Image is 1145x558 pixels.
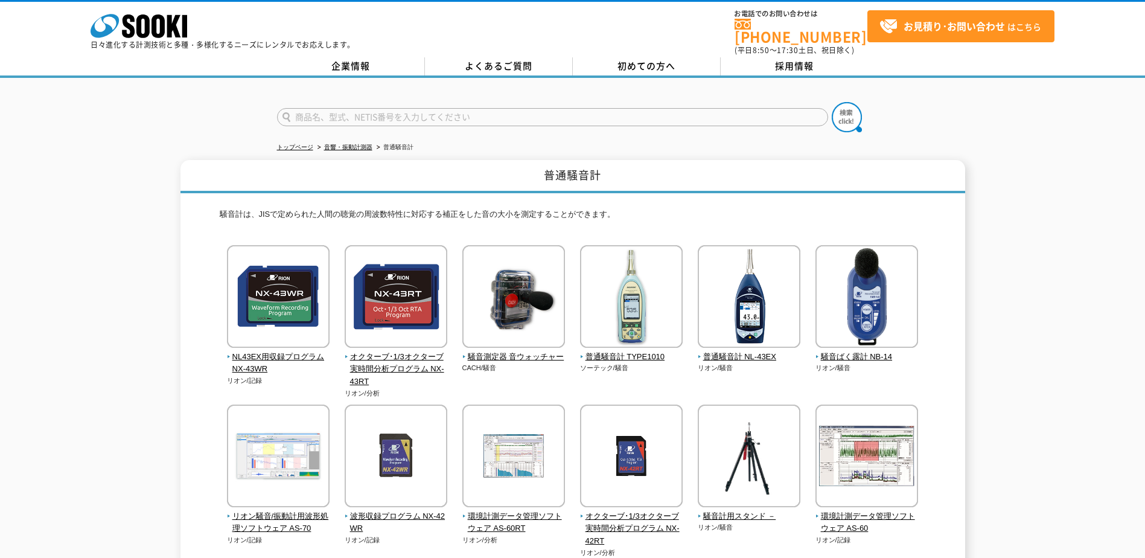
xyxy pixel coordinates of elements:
[227,351,330,376] span: NL43EX用収録プログラム NX-43WR
[345,510,448,536] span: 波形収録プログラム NX-42WR
[227,376,330,386] p: リオン/記録
[180,160,965,193] h1: 普通騒音計
[832,102,862,132] img: btn_search.png
[735,19,867,43] a: [PHONE_NUMBER]
[879,18,1041,36] span: はこちら
[698,499,801,523] a: 騒音計用スタンド －
[580,510,683,548] span: オクターブ･1/3オクターブ実時間分析プログラム NX-42RT
[815,351,919,364] span: 騒音ばく露計 NB-14
[345,388,448,399] p: リオン/分析
[345,245,447,351] img: オクターブ･1/3オクターブ実時間分析プログラム NX-43RT
[721,57,869,75] a: 採用情報
[777,45,799,56] span: 17:30
[462,405,565,510] img: 環境計測データ管理ソフトウェア AS-60RT
[580,245,683,351] img: 普通騒音計 TYPE1010
[277,144,313,150] a: トップページ
[698,510,801,523] span: 騒音計用スタンド －
[345,339,448,388] a: オクターブ･1/3オクターブ実時間分析プログラム NX-43RT
[580,339,683,364] a: 普通騒音計 TYPE1010
[815,245,918,351] img: 騒音ばく露計 NB-14
[220,208,926,227] p: 騒音計は、JISで定められた人間の聴覚の周波数特性に対応する補正をした音の大小を測定することができます。
[580,363,683,373] p: ソーテック/騒音
[91,41,355,48] p: 日々進化する計測技術と多種・多様化するニーズにレンタルでお応えします。
[815,405,918,510] img: 環境計測データ管理ソフトウェア AS-60
[904,19,1005,33] strong: お見積り･お問い合わせ
[867,10,1054,42] a: お見積り･お問い合わせはこちら
[345,405,447,510] img: 波形収録プログラム NX-42WR
[815,339,919,364] a: 騒音ばく露計 NB-14
[735,10,867,18] span: お電話でのお問い合わせは
[735,45,854,56] span: (平日 ～ 土日、祝日除く)
[698,522,801,533] p: リオン/騒音
[462,510,566,536] span: 環境計測データ管理ソフトウェア AS-60RT
[227,245,330,351] img: NL43EX用収録プログラム NX-43WR
[425,57,573,75] a: よくあるご質問
[345,535,448,545] p: リオン/記録
[462,499,566,535] a: 環境計測データ管理ソフトウェア AS-60RT
[462,351,566,364] span: 騒音測定器 音ウォッチャー
[698,363,801,373] p: リオン/騒音
[580,351,683,364] span: 普通騒音計 TYPE1010
[345,499,448,535] a: 波形収録プログラム NX-42WR
[815,363,919,373] p: リオン/騒音
[345,351,448,388] span: オクターブ･1/3オクターブ実時間分析プログラム NX-43RT
[462,535,566,545] p: リオン/分析
[227,405,330,510] img: リオン騒音/振動計用波形処理ソフトウェア AS-70
[573,57,721,75] a: 初めての方へ
[227,510,330,536] span: リオン騒音/振動計用波形処理ソフトウェア AS-70
[617,59,675,72] span: 初めての方へ
[324,144,372,150] a: 音響・振動計測器
[580,548,683,558] p: リオン/分析
[277,57,425,75] a: 企業情報
[698,405,800,510] img: 騒音計用スタンド －
[698,351,801,364] span: 普通騒音計 NL-43EX
[815,535,919,545] p: リオン/記録
[815,499,919,535] a: 環境計測データ管理ソフトウェア AS-60
[698,339,801,364] a: 普通騒音計 NL-43EX
[374,141,413,154] li: 普通騒音計
[580,405,683,510] img: オクターブ･1/3オクターブ実時間分析プログラム NX-42RT
[753,45,770,56] span: 8:50
[815,510,919,536] span: 環境計測データ管理ソフトウェア AS-60
[698,245,800,351] img: 普通騒音計 NL-43EX
[227,339,330,376] a: NL43EX用収録プログラム NX-43WR
[462,245,565,351] img: 騒音測定器 音ウォッチャー
[462,363,566,373] p: CACH/騒音
[580,499,683,548] a: オクターブ･1/3オクターブ実時間分析プログラム NX-42RT
[227,535,330,545] p: リオン/記録
[277,108,828,126] input: 商品名、型式、NETIS番号を入力してください
[462,339,566,364] a: 騒音測定器 音ウォッチャー
[227,499,330,535] a: リオン騒音/振動計用波形処理ソフトウェア AS-70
